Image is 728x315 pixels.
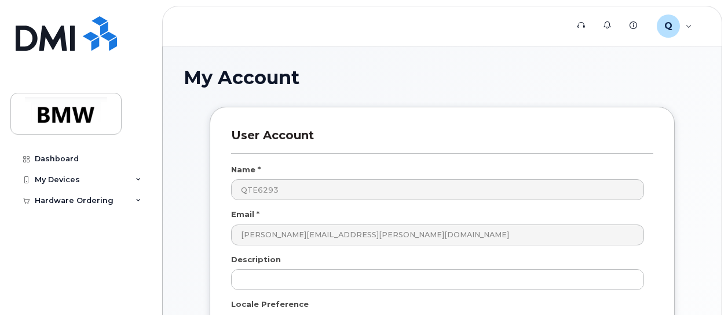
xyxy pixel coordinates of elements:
[231,164,261,175] label: Name *
[231,299,309,310] label: Locale Preference
[184,67,701,88] h1: My Account
[231,209,259,220] label: Email *
[231,254,281,265] label: Description
[231,128,653,153] h3: User Account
